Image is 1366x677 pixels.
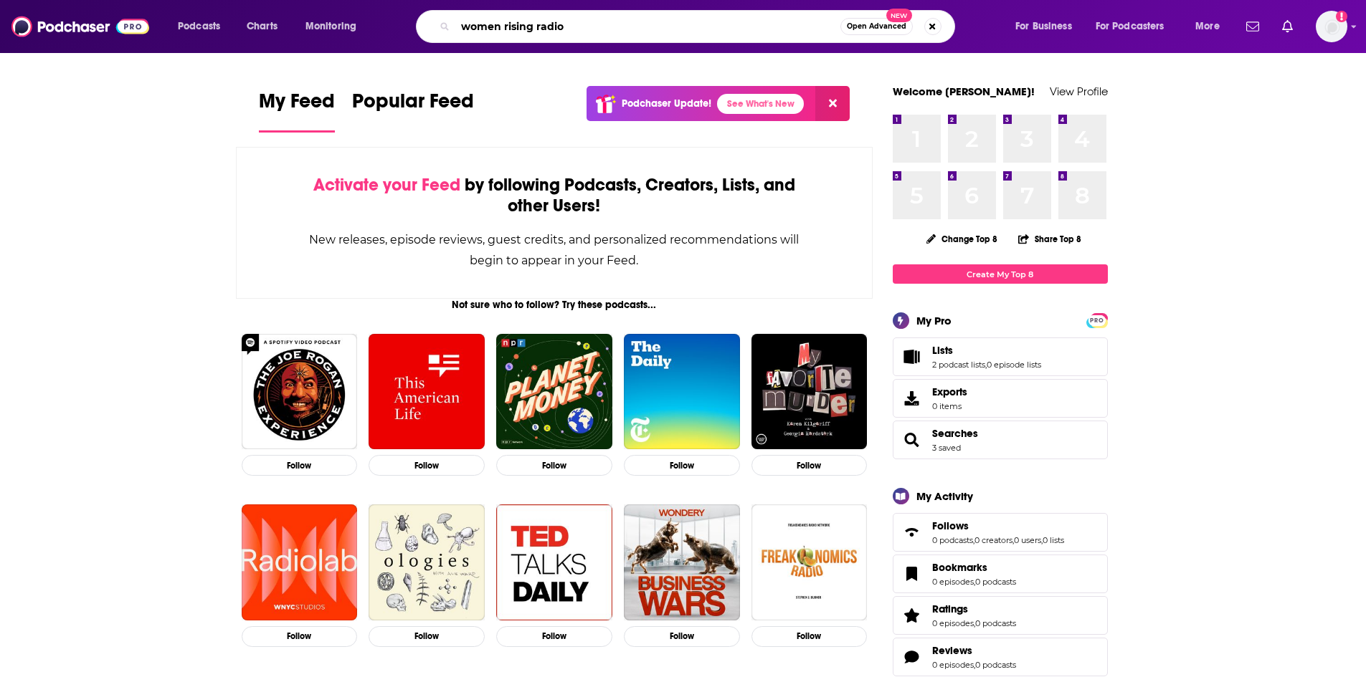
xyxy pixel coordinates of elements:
span: Open Advanced [847,23,906,30]
span: New [886,9,912,22]
span: Charts [247,16,278,37]
a: 0 podcasts [975,660,1016,670]
a: 0 podcasts [975,577,1016,587]
div: by following Podcasts, Creators, Lists, and other Users! [308,175,801,216]
a: 0 users [1014,535,1041,545]
a: Reviews [898,647,926,667]
img: Ologies with Alie Ward [369,504,485,620]
button: open menu [168,15,239,38]
span: For Podcasters [1096,16,1165,37]
a: 0 episode lists [987,360,1041,370]
a: 2 podcast lists [932,360,985,370]
span: Popular Feed [352,89,474,122]
a: PRO [1088,315,1106,325]
span: Exports [932,385,967,398]
a: Ratings [898,605,926,625]
a: Exports [893,379,1108,418]
a: 0 podcasts [975,618,1016,628]
button: open menu [1185,15,1238,38]
button: Follow [624,455,740,476]
a: Ratings [932,602,1016,615]
span: , [973,535,974,545]
span: Lists [893,337,1108,376]
span: , [1012,535,1014,545]
a: Show notifications dropdown [1276,14,1299,39]
div: New releases, episode reviews, guest credits, and personalized recommendations will begin to appe... [308,229,801,271]
a: See What's New [717,94,804,114]
img: Freakonomics Radio [751,504,868,620]
img: My Favorite Murder with Karen Kilgariff and Georgia Hardstark [751,334,868,450]
a: 3 saved [932,443,961,453]
a: Popular Feed [352,89,474,133]
div: My Activity [916,489,973,503]
button: open menu [295,15,375,38]
div: Not sure who to follow? Try these podcasts... [236,299,873,311]
span: 0 items [932,401,967,411]
span: Bookmarks [893,554,1108,593]
a: Searches [898,430,926,450]
span: More [1195,16,1220,37]
span: Ratings [932,602,968,615]
a: Show notifications dropdown [1241,14,1265,39]
span: Exports [898,388,926,408]
a: 0 episodes [932,660,974,670]
a: Reviews [932,644,1016,657]
img: The Joe Rogan Experience [242,334,358,450]
span: Follows [893,513,1108,552]
span: Lists [932,344,953,357]
span: , [1041,535,1043,545]
a: Lists [932,344,1041,357]
span: , [974,577,975,587]
img: Planet Money [496,334,612,450]
img: Business Wars [624,504,740,620]
button: open menu [1005,15,1090,38]
a: View Profile [1050,85,1108,98]
a: Bookmarks [898,564,926,584]
button: Follow [751,455,868,476]
button: open menu [1086,15,1185,38]
button: Change Top 8 [918,230,1007,248]
a: 0 lists [1043,535,1064,545]
a: Bookmarks [932,561,1016,574]
button: Follow [496,455,612,476]
div: My Pro [916,314,952,327]
span: For Business [1015,16,1072,37]
span: My Feed [259,89,335,122]
span: PRO [1088,315,1106,326]
button: Follow [369,455,485,476]
button: Follow [242,626,358,647]
span: , [985,360,987,370]
button: Open AdvancedNew [840,18,913,35]
a: Follows [898,522,926,542]
img: This American Life [369,334,485,450]
span: Bookmarks [932,561,987,574]
span: , [974,618,975,628]
img: Radiolab [242,504,358,620]
button: Follow [369,626,485,647]
img: Podchaser - Follow, Share and Rate Podcasts [11,13,149,40]
a: Searches [932,427,978,440]
a: My Feed [259,89,335,133]
img: TED Talks Daily [496,504,612,620]
div: Search podcasts, credits, & more... [430,10,969,43]
a: Charts [237,15,286,38]
span: Searches [893,421,1108,459]
span: Follows [932,519,969,532]
a: 0 episodes [932,577,974,587]
span: Activate your Feed [313,174,460,196]
svg: Add a profile image [1336,11,1347,22]
img: User Profile [1316,11,1347,42]
a: 0 podcasts [932,535,973,545]
button: Follow [624,626,740,647]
